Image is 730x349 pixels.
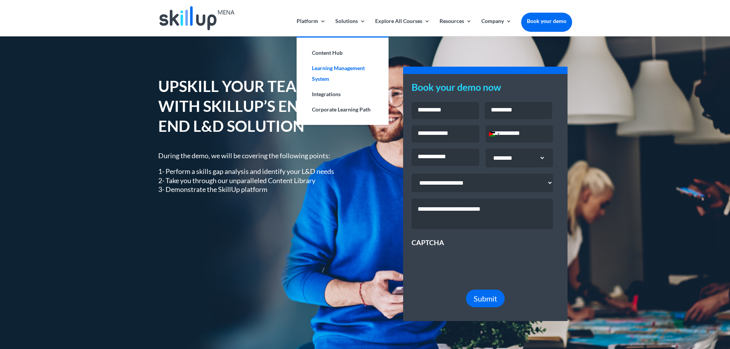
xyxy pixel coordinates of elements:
[412,238,444,247] label: CAPTCHA
[297,18,326,36] a: Platform
[412,82,559,96] h3: Book your demo now
[481,18,512,36] a: Company
[159,6,235,30] img: Skillup Mena
[521,13,572,29] a: Book your demo
[304,45,381,61] a: Content Hub
[466,290,505,307] button: Submit
[474,294,497,303] span: Submit
[692,312,730,349] iframe: Chat Widget
[304,102,381,117] a: Corporate Learning Path
[486,126,502,142] button: Selected country
[335,18,366,36] a: Solutions
[158,76,354,140] h1: UPSKILL YOUR TEAMS WITH SKILLUP’S END-TO-END L&D SOLUTION
[304,61,381,87] a: Learning Management System
[158,167,354,194] p: 1- Perform a skills gap analysis and identify your L&D needs 2- Take you through our unparalleled...
[375,18,430,36] a: Explore All Courses
[304,87,381,102] a: Integrations
[412,247,528,277] iframe: reCAPTCHA
[440,18,472,36] a: Resources
[158,151,354,194] div: During the demo, we will be covering the following points:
